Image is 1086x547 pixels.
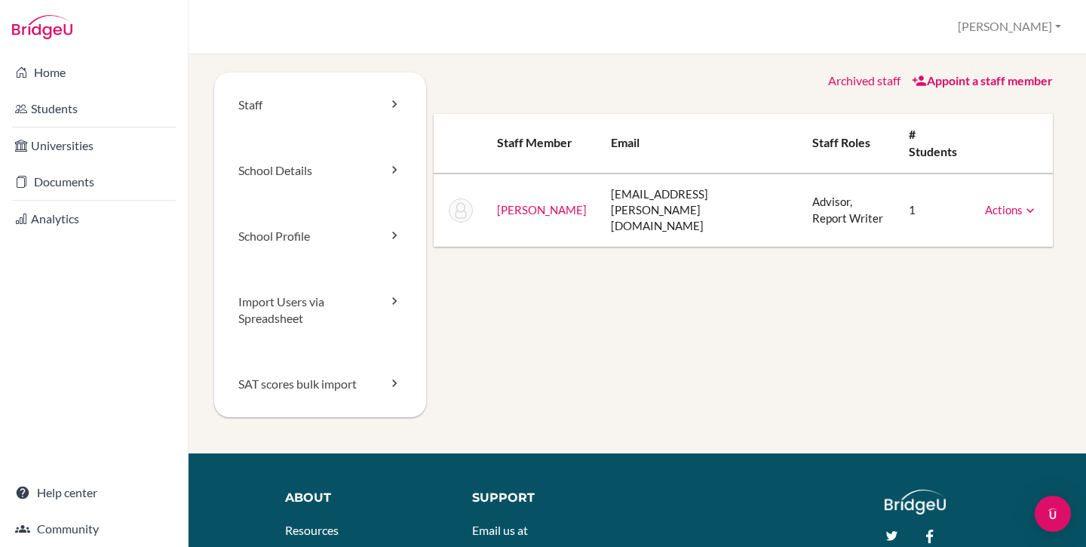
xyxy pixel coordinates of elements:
[497,203,587,217] a: [PERSON_NAME]
[285,523,339,537] a: Resources
[3,167,185,197] a: Documents
[214,352,426,417] a: SAT scores bulk import
[214,72,426,138] a: Staff
[951,13,1068,41] button: [PERSON_NAME]
[3,57,185,88] a: Home
[885,490,946,515] img: logo_white@2x-f4f0deed5e89b7ecb1c2cc34c3e3d731f90f0f143d5ea2071677605dd97b5244.png
[214,138,426,204] a: School Details
[599,114,801,174] th: Email
[12,15,72,39] img: Bridge-U
[985,203,1038,217] a: Actions
[214,204,426,269] a: School Profile
[3,204,185,234] a: Analytics
[3,514,185,544] a: Community
[285,490,450,507] div: About
[800,174,897,247] td: Advisor, Report Writer
[1035,496,1071,532] div: Open Intercom Messenger
[912,73,1053,88] a: Appoint a staff member
[3,478,185,508] a: Help center
[897,114,973,174] th: # students
[828,73,900,88] a: Archived staff
[3,94,185,124] a: Students
[472,490,626,507] div: Support
[599,174,801,247] td: [EMAIL_ADDRESS][PERSON_NAME][DOMAIN_NAME]
[449,198,473,223] img: Angel Haas
[485,114,599,174] th: Staff member
[3,131,185,161] a: Universities
[897,174,973,247] td: 1
[214,269,426,352] a: Import Users via Spreadsheet
[800,114,897,174] th: Staff roles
